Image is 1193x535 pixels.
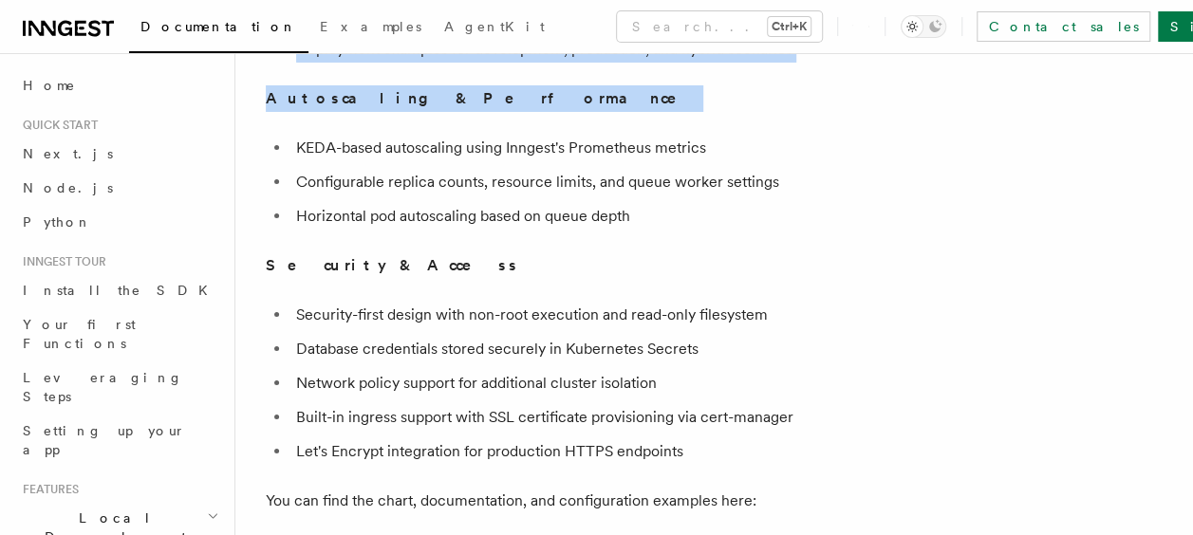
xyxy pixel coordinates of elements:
[290,438,1025,465] li: Let's Encrypt integration for production HTTPS endpoints
[15,205,223,239] a: Python
[977,11,1150,42] a: Contact sales
[290,370,1025,397] li: Network policy support for additional cluster isolation
[290,336,1025,362] li: Database credentials stored securely in Kubernetes Secrets
[266,488,1025,514] p: You can find the chart, documentation, and configuration examples here:
[266,89,703,107] strong: Autoscaling & Performance
[308,6,433,51] a: Examples
[15,68,223,102] a: Home
[15,118,98,133] span: Quick start
[15,414,223,467] a: Setting up your app
[15,307,223,360] a: Your first Functions
[15,360,223,414] a: Leveraging Steps
[266,256,519,274] strong: Security & Access
[290,135,1025,161] li: KEDA-based autoscaling using Inngest's Prometheus metrics
[23,180,113,195] span: Node.js
[15,273,223,307] a: Install the SDK
[140,19,297,34] span: Documentation
[23,423,186,457] span: Setting up your app
[15,482,79,497] span: Features
[129,6,308,53] a: Documentation
[23,370,183,404] span: Leveraging Steps
[290,203,1025,230] li: Horizontal pod autoscaling based on queue depth
[15,137,223,171] a: Next.js
[23,214,92,230] span: Python
[768,17,811,36] kbd: Ctrl+K
[901,15,946,38] button: Toggle dark mode
[320,19,421,34] span: Examples
[23,317,136,351] span: Your first Functions
[15,171,223,205] a: Node.js
[290,169,1025,195] li: Configurable replica counts, resource limits, and queue worker settings
[23,76,76,95] span: Home
[617,11,822,42] button: Search...Ctrl+K
[23,283,219,298] span: Install the SDK
[23,146,113,161] span: Next.js
[290,302,1025,328] li: Security-first design with non-root execution and read-only filesystem
[433,6,556,51] a: AgentKit
[290,404,1025,431] li: Built-in ingress support with SSL certificate provisioning via cert-manager
[444,19,545,34] span: AgentKit
[15,254,106,269] span: Inngest tour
